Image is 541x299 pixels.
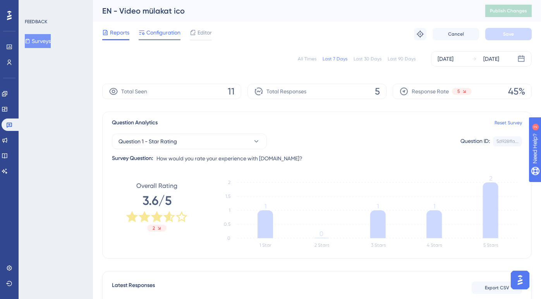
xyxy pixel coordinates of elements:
[112,134,267,149] button: Question 1 - Star Rating
[433,28,479,40] button: Cancel
[433,203,435,210] tspan: 1
[112,281,155,295] span: Latest Responses
[314,242,329,248] text: 2 Stars
[121,87,147,96] span: Total Seen
[448,31,464,37] span: Cancel
[156,154,302,163] span: How would you rate your experience with [DOMAIN_NAME]?
[485,28,532,40] button: Save
[54,4,56,10] div: 2
[460,136,490,146] div: Question ID:
[224,222,230,227] tspan: 0.5
[227,235,230,241] tspan: 0
[354,56,381,62] div: Last 30 Days
[146,28,180,37] span: Configuration
[153,225,155,231] span: 2
[508,85,525,98] span: 45%
[483,242,498,248] text: 5 Stars
[457,88,460,95] span: 5
[508,268,532,292] iframe: UserGuiding AI Assistant Launcher
[388,56,416,62] div: Last 90 Days
[319,230,323,237] tspan: 0
[371,242,386,248] text: 3 Stars
[264,203,266,210] tspan: 1
[438,54,453,64] div: [DATE]
[503,31,514,37] span: Save
[377,203,379,210] tspan: 1
[496,138,519,144] div: 5d928ffa...
[110,28,129,37] span: Reports
[18,2,48,11] span: Need Help?
[112,118,158,127] span: Question Analytics
[490,8,527,14] span: Publish Changes
[489,175,492,182] tspan: 2
[485,5,532,17] button: Publish Changes
[198,28,212,37] span: Editor
[136,181,177,191] span: Overall Rating
[375,85,380,98] span: 5
[495,120,522,126] a: Reset Survey
[427,242,442,248] text: 4 Stars
[485,285,509,291] span: Export CSV
[298,56,316,62] div: All Times
[225,194,230,199] tspan: 1.5
[266,87,306,96] span: Total Responses
[259,242,271,248] text: 1 Star
[472,282,522,294] button: Export CSV
[412,87,449,96] span: Response Rate
[25,19,47,25] div: FEEDBACK
[25,34,51,48] button: Surveys
[228,85,235,98] span: 11
[102,5,466,16] div: EN - Video mülakat ico
[229,208,230,213] tspan: 1
[143,192,172,209] span: 3.6/5
[228,180,230,185] tspan: 2
[112,154,153,163] div: Survey Question:
[119,137,177,146] span: Question 1 - Star Rating
[323,56,347,62] div: Last 7 Days
[483,54,499,64] div: [DATE]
